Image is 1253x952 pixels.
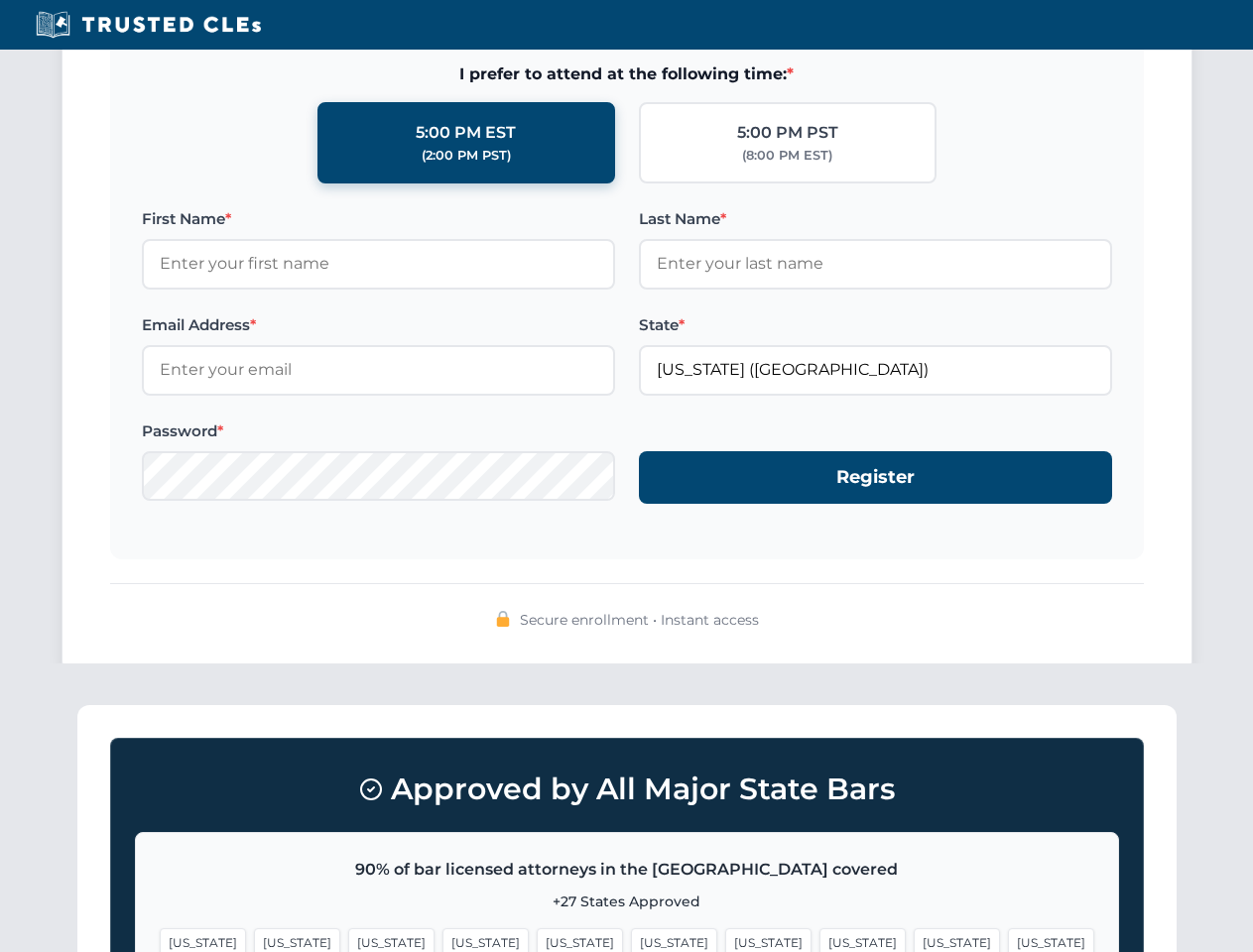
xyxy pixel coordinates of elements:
[142,207,615,231] label: First Name
[160,891,1094,912] p: +27 States Approved
[135,763,1119,816] h3: Approved by All Major State Bars
[520,609,759,631] span: Secure enrollment • Instant access
[639,451,1112,504] button: Register
[495,611,511,627] img: 🔒
[30,10,267,40] img: Trusted CLEs
[142,345,615,395] input: Enter your email
[737,120,838,146] div: 5:00 PM PST
[742,146,832,166] div: (8:00 PM EST)
[142,61,1112,87] span: I prefer to attend at the following time:
[422,146,511,166] div: (2:00 PM PST)
[639,313,1112,337] label: State
[639,345,1112,395] input: Florida (FL)
[142,239,615,289] input: Enter your first name
[142,313,615,337] label: Email Address
[639,207,1112,231] label: Last Name
[142,419,615,443] label: Password
[160,857,1094,883] p: 90% of bar licensed attorneys in the [GEOGRAPHIC_DATA] covered
[416,120,516,146] div: 5:00 PM EST
[639,239,1112,289] input: Enter your last name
